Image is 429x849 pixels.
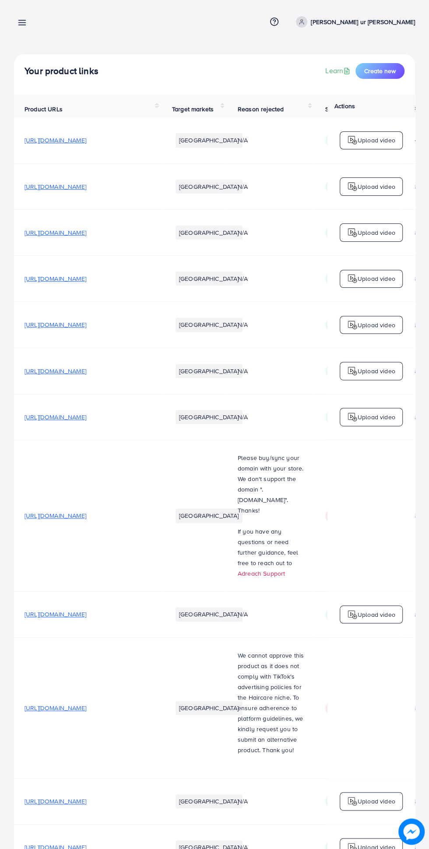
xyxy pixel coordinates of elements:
span: Reason rejected [238,105,284,113]
p: [PERSON_NAME] ur [PERSON_NAME] [311,17,415,27]
span: Status [325,105,343,113]
span: N/A [238,797,248,806]
li: [GEOGRAPHIC_DATA] [176,180,243,194]
img: image [398,818,425,845]
li: [GEOGRAPHIC_DATA] [176,794,243,808]
p: Upload video [358,412,395,422]
p: Upload video [358,135,395,145]
span: Product URLs [25,105,63,113]
span: [URL][DOMAIN_NAME] [25,367,86,375]
p: Upload video [358,320,395,330]
li: [GEOGRAPHIC_DATA] [176,701,243,715]
img: logo [347,412,358,422]
span: [URL][DOMAIN_NAME] [25,511,86,520]
a: Adreach Support [238,569,285,578]
p: Upload video [358,227,395,238]
button: Create new [355,63,404,79]
p: Upload video [358,366,395,376]
span: [URL][DOMAIN_NAME] [25,136,86,145]
li: [GEOGRAPHIC_DATA] [176,133,243,147]
span: [URL][DOMAIN_NAME] [25,797,86,806]
span: N/A [238,413,248,421]
li: [GEOGRAPHIC_DATA] [176,364,243,378]
span: N/A [238,320,248,329]
span: We cannot approve this product as it does not comply with TikTok's advertising policies for the H... [238,651,304,754]
span: Actions [334,102,355,110]
img: logo [347,609,358,620]
img: logo [347,796,358,807]
h4: Your product links [25,66,98,77]
li: [GEOGRAPHIC_DATA] [176,607,243,621]
img: logo [347,181,358,192]
li: [GEOGRAPHIC_DATA] [176,318,243,332]
span: [URL][DOMAIN_NAME] [25,228,86,237]
span: [URL][DOMAIN_NAME] [25,182,86,191]
img: logo [347,135,358,145]
p: Upload video [358,181,395,192]
span: Create new [364,67,396,75]
li: [GEOGRAPHIC_DATA] [176,410,243,424]
span: N/A [238,367,248,375]
span: [URL][DOMAIN_NAME] [25,274,86,283]
span: N/A [238,182,248,191]
span: [URL][DOMAIN_NAME] [25,320,86,329]
span: Please buy/sync your domain with your store. We don't support the domain ".[DOMAIN_NAME]". Thanks! [238,453,304,515]
li: [GEOGRAPHIC_DATA] [176,272,243,286]
a: [PERSON_NAME] ur [PERSON_NAME] [292,16,415,28]
p: Upload video [358,796,395,807]
img: logo [347,320,358,330]
span: [URL][DOMAIN_NAME] [25,704,86,712]
span: [URL][DOMAIN_NAME] [25,413,86,421]
span: N/A [238,136,248,145]
li: [GEOGRAPHIC_DATA] [176,509,243,523]
span: N/A [238,274,248,283]
img: logo [347,227,358,238]
li: [GEOGRAPHIC_DATA] [176,226,243,240]
a: Learn [325,66,352,76]
img: logo [347,273,358,284]
span: Target markets [172,105,214,113]
span: [URL][DOMAIN_NAME] [25,610,86,619]
p: Upload video [358,273,395,284]
span: N/A [238,610,248,619]
span: If you have any questions or need further guidance, feel free to reach out to [238,527,299,567]
p: Upload video [358,609,395,620]
span: N/A [238,228,248,237]
img: logo [347,366,358,376]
